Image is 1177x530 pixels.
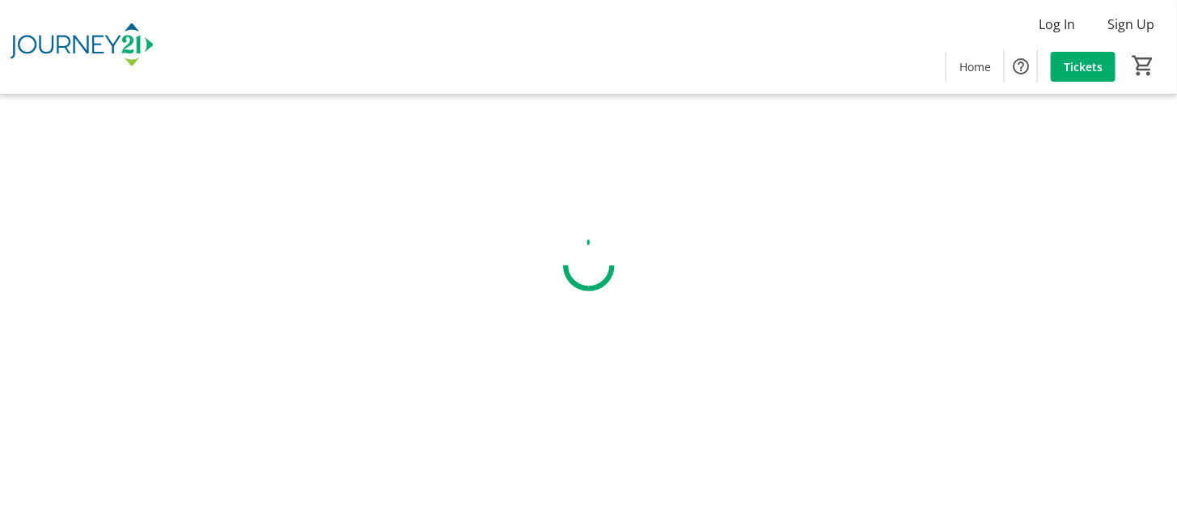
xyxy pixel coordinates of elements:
[10,6,154,87] img: Journey21's Logo
[1128,51,1158,80] button: Cart
[1026,11,1088,37] button: Log In
[1107,15,1154,34] span: Sign Up
[946,52,1004,82] a: Home
[1094,11,1167,37] button: Sign Up
[1039,15,1075,34] span: Log In
[1051,52,1116,82] a: Tickets
[1064,58,1103,75] span: Tickets
[1005,50,1037,83] button: Help
[959,58,991,75] span: Home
